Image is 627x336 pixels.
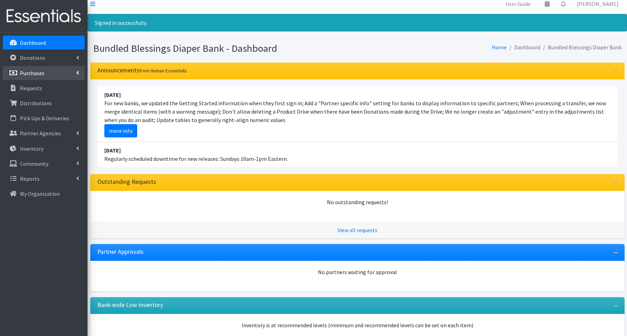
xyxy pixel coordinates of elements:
[20,54,45,61] p: Donations
[3,36,85,50] a: Dashboard
[97,67,187,74] h3: Announcements
[20,85,42,92] p: Requests
[540,42,622,52] li: Bundled Blessings Diaper Bank
[139,67,187,74] small: from Human Essentials
[507,42,540,52] li: Dashboard
[3,126,85,140] a: Partner Agencies
[492,44,507,51] a: Home
[88,14,627,31] div: Signed in successfully.
[104,91,121,98] strong: [DATE]
[97,268,618,276] div: No partners waiting for approval
[97,86,618,142] li: For new banks, we updated the Getting Started information when they first sign in; Add a "Partner...
[3,172,85,186] a: Reports
[3,142,85,156] a: Inventory
[97,301,163,309] h3: Bank-wide Low inventory
[3,96,85,110] a: Distributions
[3,81,85,95] a: Requests
[20,175,40,182] p: Reports
[3,157,85,171] a: Community
[104,124,137,137] a: more info
[3,66,85,80] a: Purchases
[97,142,618,167] li: Regularly scheduled downtime for new releases: Sundays 10am-1pm Eastern.
[97,321,618,329] p: Inventory is at recommended levels (minimum and recommended levels can be set on each item)
[93,42,355,55] h1: Bundled Blessings Diaper Bank - Dashboard
[3,51,85,65] a: Donations
[20,160,48,167] p: Community
[20,39,46,46] p: Dashboard
[20,130,61,137] p: Partner Agencies
[104,147,121,154] strong: [DATE]
[3,187,85,201] a: My Organization
[20,190,60,197] p: My Organization
[20,115,69,122] p: Pick Ups & Deliveries
[3,111,85,125] a: Pick Ups & Deliveries
[337,227,377,234] a: View all requests
[97,178,156,186] h3: Outstanding Requests
[20,145,43,152] p: Inventory
[97,198,618,206] div: No outstanding requests!
[3,5,85,28] img: HumanEssentials
[97,248,144,256] h3: Partner Approvals
[20,100,52,107] p: Distributions
[20,70,44,77] p: Purchases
